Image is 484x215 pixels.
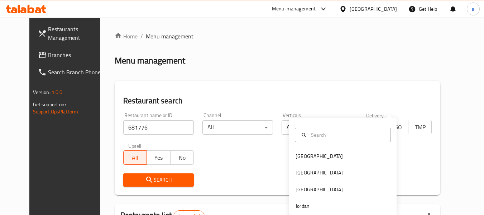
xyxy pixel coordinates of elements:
div: [GEOGRAPHIC_DATA] [296,152,343,160]
h2: Restaurant search [123,95,432,106]
div: Menu-management [272,5,316,13]
span: No [173,153,191,163]
span: Get support on: [33,100,66,109]
span: Yes [150,153,168,163]
button: Yes [147,150,171,165]
button: Search [123,173,194,187]
a: Restaurants Management [32,20,110,46]
span: Search [129,176,188,184]
span: a [472,5,474,13]
span: 1.0.0 [52,88,63,97]
span: Branches [48,51,105,59]
span: Menu management [146,32,193,41]
span: TMP [411,122,429,132]
span: All [126,153,144,163]
li: / [140,32,143,41]
a: Branches [32,46,110,64]
a: Support.OpsPlatform [33,107,78,116]
button: No [170,150,194,165]
a: Home [115,32,138,41]
span: Restaurants Management [48,25,105,42]
input: Search [308,131,386,139]
h2: Menu management [115,55,185,66]
input: Search for restaurant name or ID.. [123,120,194,135]
div: [GEOGRAPHIC_DATA] [296,169,343,177]
div: [GEOGRAPHIC_DATA] [296,186,343,193]
div: Jordan [296,202,310,210]
div: All [202,120,273,135]
button: All [123,150,147,165]
a: Search Branch Phone [32,64,110,81]
span: TGO [388,122,406,132]
nav: breadcrumb [115,32,441,41]
div: All [282,120,352,135]
button: TMP [408,120,432,134]
div: [GEOGRAPHIC_DATA] [350,5,397,13]
label: Upsell [128,143,142,148]
span: Search Branch Phone [48,68,105,76]
label: Delivery [366,113,384,118]
span: Version: [33,88,51,97]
